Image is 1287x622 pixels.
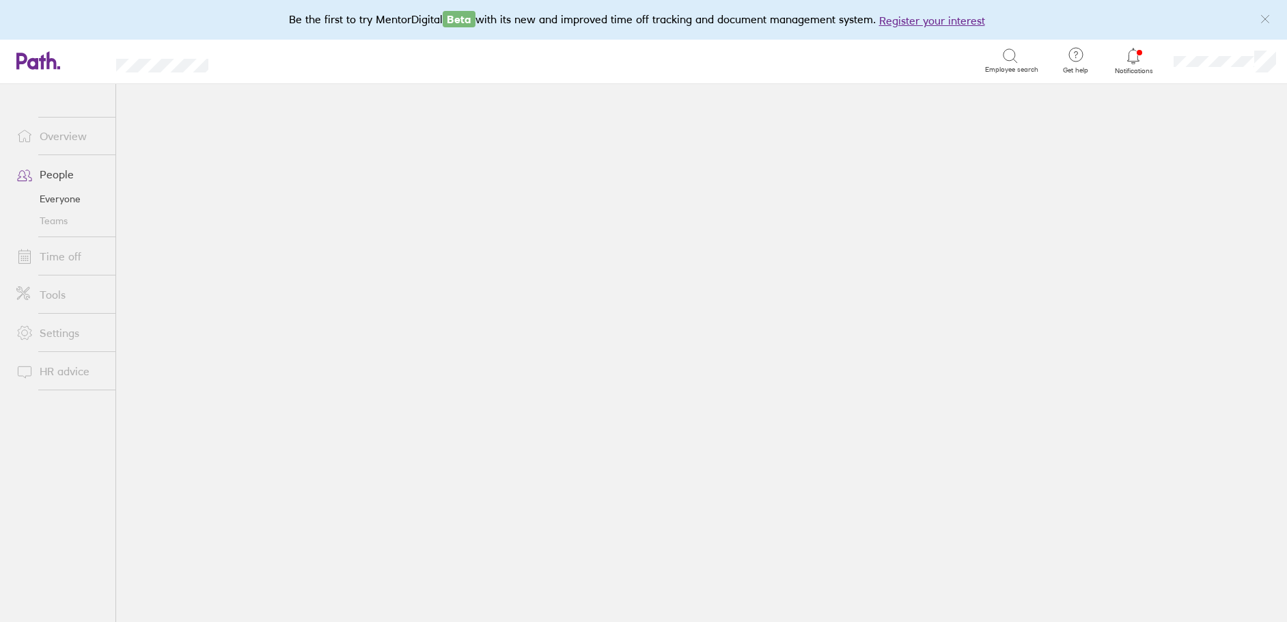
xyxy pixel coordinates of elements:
[879,12,985,29] button: Register your interest
[443,11,475,27] span: Beta
[5,188,115,210] a: Everyone
[985,66,1038,74] span: Employee search
[1053,66,1098,75] span: Get help
[1111,46,1156,75] a: Notifications
[5,243,115,270] a: Time off
[5,210,115,232] a: Teams
[5,319,115,347] a: Settings
[245,54,280,66] div: Search
[5,357,115,385] a: HR advice
[5,122,115,150] a: Overview
[5,161,115,188] a: People
[1111,67,1156,75] span: Notifications
[289,11,999,29] div: Be the first to try MentorDigital with its new and improved time off tracking and document manage...
[5,281,115,308] a: Tools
